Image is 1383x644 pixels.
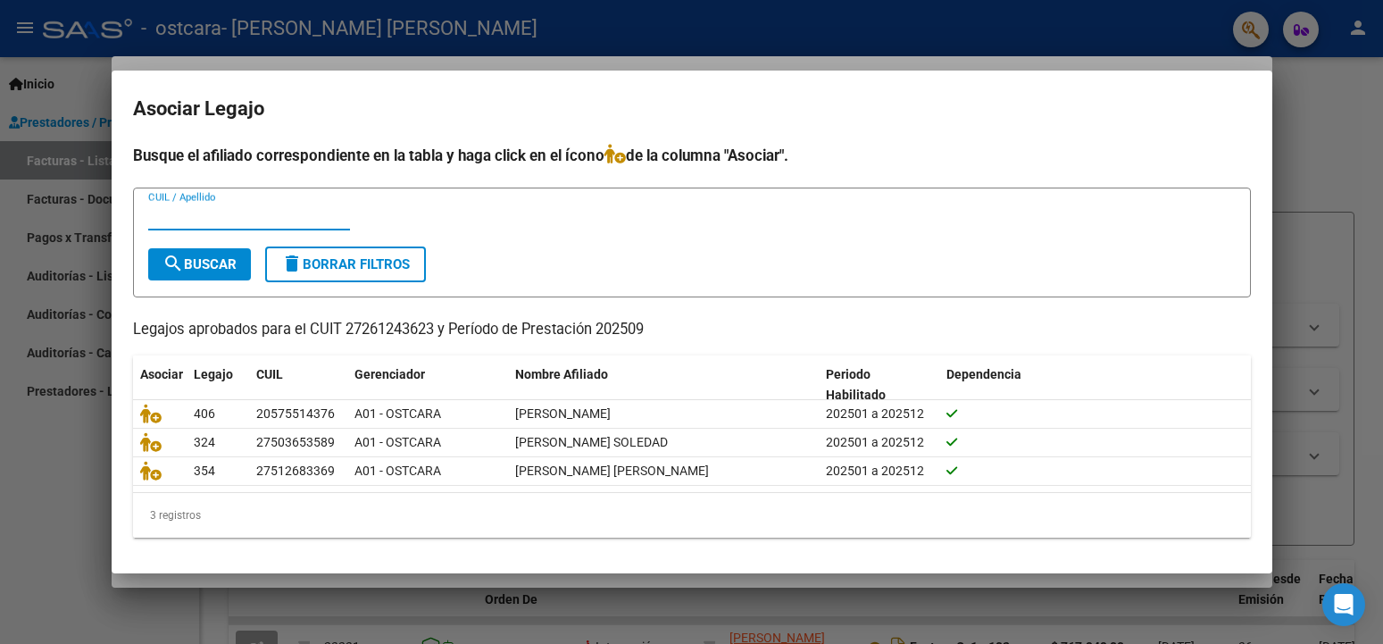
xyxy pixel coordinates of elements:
[194,367,233,381] span: Legajo
[354,464,441,478] span: A01 - OSTCARA
[187,355,249,414] datatable-header-cell: Legajo
[256,432,335,453] div: 27503653589
[354,367,425,381] span: Gerenciador
[140,367,183,381] span: Asociar
[162,256,237,272] span: Buscar
[148,248,251,280] button: Buscar
[515,367,608,381] span: Nombre Afiliado
[194,435,215,449] span: 324
[133,493,1251,538] div: 3 registros
[515,435,668,449] span: BONI MALENA SOLEDAD
[826,367,886,402] span: Periodo Habilitado
[946,367,1021,381] span: Dependencia
[826,404,932,424] div: 202501 a 202512
[508,355,820,414] datatable-header-cell: Nombre Afiliado
[133,355,187,414] datatable-header-cell: Asociar
[826,461,932,481] div: 202501 a 202512
[826,432,932,453] div: 202501 a 202512
[265,247,426,282] button: Borrar Filtros
[194,464,215,478] span: 354
[819,355,939,414] datatable-header-cell: Periodo Habilitado
[256,404,335,424] div: 20575514376
[194,406,215,421] span: 406
[133,144,1251,167] h4: Busque el afiliado correspondiente en la tabla y haga click en el ícono de la columna "Asociar".
[162,253,184,274] mat-icon: search
[249,355,347,414] datatable-header-cell: CUIL
[281,256,410,272] span: Borrar Filtros
[515,406,611,421] span: BONI BAUTISTA ENRIQUE
[515,464,709,478] span: FERNANDEZ BIANCA DELFINA MILAGROS
[281,253,303,274] mat-icon: delete
[133,92,1251,126] h2: Asociar Legajo
[1322,583,1365,626] div: Open Intercom Messenger
[256,461,335,481] div: 27512683369
[133,319,1251,341] p: Legajos aprobados para el CUIT 27261243623 y Período de Prestación 202509
[256,367,283,381] span: CUIL
[354,435,441,449] span: A01 - OSTCARA
[354,406,441,421] span: A01 - OSTCARA
[347,355,508,414] datatable-header-cell: Gerenciador
[939,355,1251,414] datatable-header-cell: Dependencia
